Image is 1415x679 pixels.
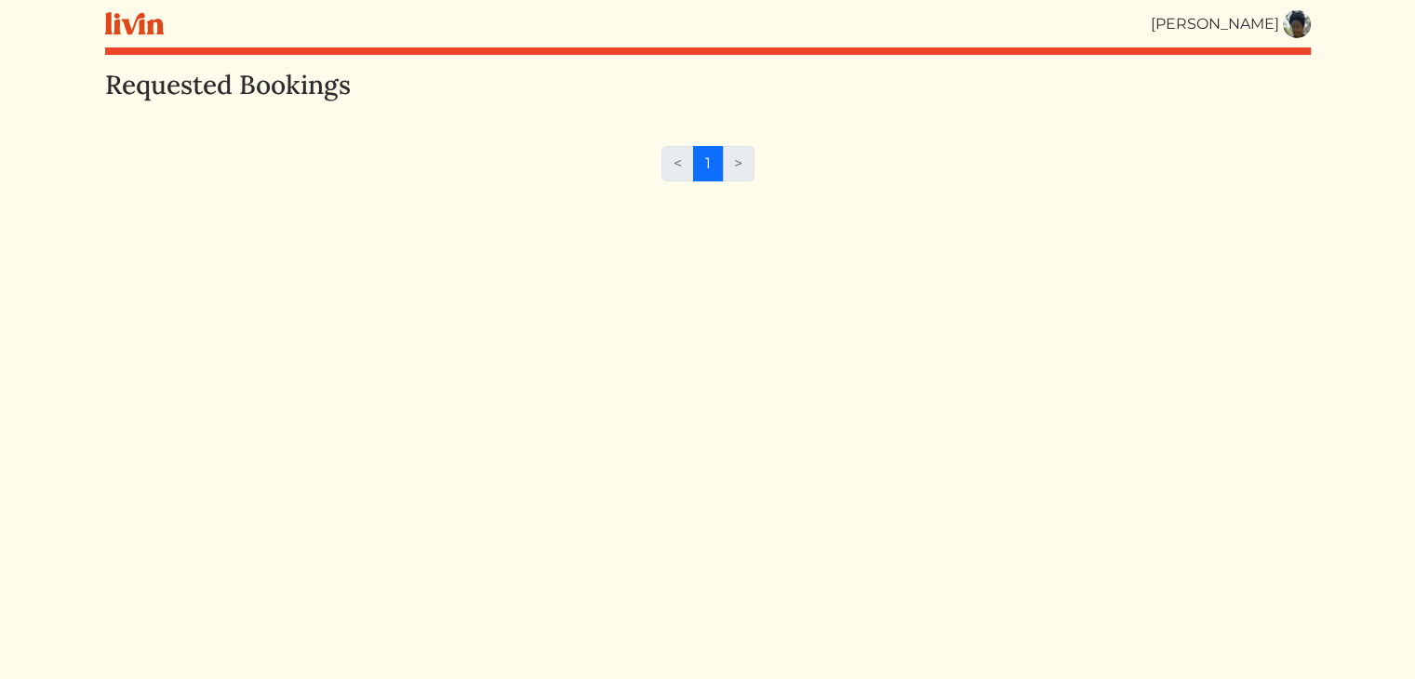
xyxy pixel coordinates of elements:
div: [PERSON_NAME] [1151,13,1279,35]
img: 0c651e5241451c33c9f4bdbe9fca07fd [1283,10,1311,38]
h3: Requested Bookings [105,70,1311,101]
img: livin-logo-a0d97d1a881af30f6274990eb6222085a2533c92bbd1e4f22c21b4f0d0e3210c.svg [105,12,164,35]
nav: Page [661,146,754,196]
a: 1 [693,146,723,181]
